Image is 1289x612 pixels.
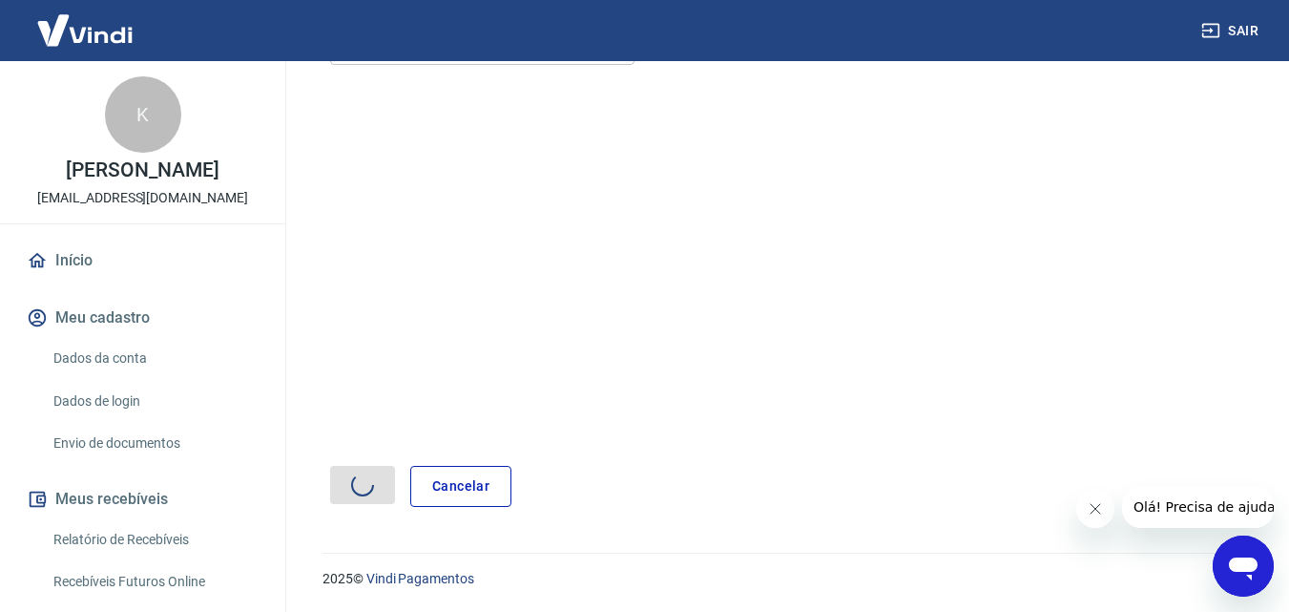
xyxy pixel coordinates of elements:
a: Relatório de Recebíveis [46,520,262,559]
a: Vindi Pagamentos [366,571,474,586]
div: K [105,76,181,153]
a: Dados de login [46,382,262,421]
button: Sair [1197,13,1266,49]
p: 2025 © [322,569,1243,589]
p: [EMAIL_ADDRESS][DOMAIN_NAME] [37,188,248,208]
img: Vindi [23,1,147,59]
a: Dados da conta [46,339,262,378]
p: [PERSON_NAME] [66,160,218,180]
iframe: Mensagem da empresa [1122,486,1274,528]
a: Início [23,240,262,282]
span: Olá! Precisa de ajuda? [11,13,160,29]
a: Recebíveis Futuros Online [46,562,262,601]
button: Meus recebíveis [23,478,262,520]
button: Meu cadastro [23,297,262,339]
a: Cancelar [410,466,511,507]
iframe: Fechar mensagem [1076,490,1114,528]
a: Envio de documentos [46,424,262,463]
iframe: Botão para abrir a janela de mensagens [1213,536,1274,597]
